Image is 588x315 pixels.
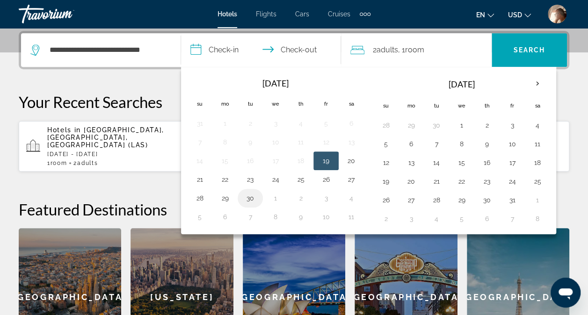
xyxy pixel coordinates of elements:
button: Day 5 [192,210,207,223]
button: Day 5 [319,117,334,130]
button: Day 30 [429,119,444,132]
button: Day 28 [429,193,444,207]
button: Day 30 [479,193,494,207]
button: Day 2 [479,119,494,132]
span: Search [514,46,545,54]
span: 1 [47,160,67,166]
button: Day 7 [505,212,520,225]
button: Day 24 [268,173,283,186]
button: Change currency [508,8,531,21]
button: Day 22 [454,175,469,188]
button: Day 14 [429,156,444,169]
button: Day 6 [404,137,419,150]
button: Day 14 [192,154,207,167]
button: Day 12 [319,136,334,149]
button: Day 27 [404,193,419,207]
button: Day 15 [454,156,469,169]
button: Day 1 [268,192,283,205]
a: Hotels [218,10,237,18]
button: Day 3 [268,117,283,130]
button: Day 20 [404,175,419,188]
button: Day 7 [243,210,258,223]
div: Search widget [21,33,567,67]
button: Day 3 [505,119,520,132]
button: Day 23 [243,173,258,186]
button: Day 6 [479,212,494,225]
button: Day 31 [505,193,520,207]
button: Day 16 [243,154,258,167]
span: , 1 [398,43,424,57]
button: Day 4 [293,117,308,130]
button: Day 19 [319,154,334,167]
button: Next month [525,73,550,94]
button: Day 17 [505,156,520,169]
button: Day 5 [378,137,393,150]
span: 2 [73,160,98,166]
h2: Featured Destinations [19,200,569,219]
button: Day 9 [479,137,494,150]
button: Day 7 [429,137,444,150]
button: Day 21 [192,173,207,186]
button: Day 2 [378,212,393,225]
a: Flights [256,10,276,18]
button: Day 21 [429,175,444,188]
button: Day 12 [378,156,393,169]
span: Adults [77,160,98,166]
button: Day 9 [243,136,258,149]
button: Extra navigation items [360,7,370,21]
button: Day 10 [505,137,520,150]
button: Day 18 [530,156,545,169]
span: Room [405,45,424,54]
button: Day 4 [530,119,545,132]
button: Day 29 [404,119,419,132]
button: Day 23 [479,175,494,188]
button: Day 29 [454,193,469,207]
span: [GEOGRAPHIC_DATA], [GEOGRAPHIC_DATA], [GEOGRAPHIC_DATA] (LAS) [47,126,164,149]
button: Day 3 [319,192,334,205]
button: Day 16 [479,156,494,169]
button: Day 25 [530,175,545,188]
button: Day 11 [344,210,359,223]
button: Check in and out dates [181,33,341,67]
button: Day 26 [319,173,334,186]
button: Travelers: 2 adults, 0 children [341,33,492,67]
th: [DATE] [212,73,339,93]
span: Hotels in [47,126,81,134]
button: Day 28 [192,192,207,205]
button: Day 19 [378,175,393,188]
button: Day 2 [243,117,258,130]
span: Room [51,160,67,166]
button: Day 20 [344,154,359,167]
button: Day 17 [268,154,283,167]
button: Day 27 [344,173,359,186]
button: Day 6 [218,210,232,223]
button: User Menu [545,4,569,24]
button: Day 4 [344,192,359,205]
button: Day 8 [218,136,232,149]
button: Day 31 [192,117,207,130]
button: Day 15 [218,154,232,167]
button: Day 11 [530,137,545,150]
a: Cars [295,10,309,18]
button: Day 5 [454,212,469,225]
button: Day 18 [293,154,308,167]
button: Day 1 [218,117,232,130]
button: Day 7 [192,136,207,149]
button: Day 28 [378,119,393,132]
button: Search [492,33,567,67]
button: Day 26 [378,193,393,207]
a: Cruises [328,10,350,18]
button: Day 3 [404,212,419,225]
button: Day 24 [505,175,520,188]
button: Day 1 [530,193,545,207]
button: Day 29 [218,192,232,205]
button: Day 8 [268,210,283,223]
span: USD [508,11,522,19]
span: 2 [373,43,398,57]
p: Your Recent Searches [19,93,569,111]
button: Day 10 [268,136,283,149]
button: Day 25 [293,173,308,186]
